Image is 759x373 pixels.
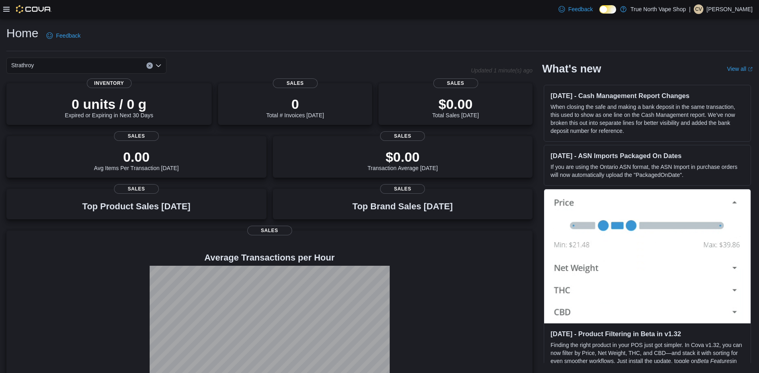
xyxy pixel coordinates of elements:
span: Sales [433,78,478,88]
span: Feedback [568,5,593,13]
p: 0 [266,96,324,112]
a: View allExternal link [727,66,753,72]
button: Open list of options [155,62,162,69]
h3: [DATE] - ASN Imports Packaged On Dates [551,152,744,160]
h1: Home [6,25,38,41]
h3: [DATE] - Cash Management Report Changes [551,92,744,100]
svg: External link [748,67,753,72]
p: | [689,4,691,14]
span: Sales [114,131,159,141]
input: Dark Mode [599,5,616,14]
a: Feedback [555,1,596,17]
h2: What's new [542,62,601,75]
h4: Average Transactions per Hour [13,253,526,263]
p: $0.00 [367,149,438,165]
div: Transaction Average [DATE] [367,149,438,171]
button: Clear input [146,62,153,69]
p: 0.00 [94,149,179,165]
h3: Top Product Sales [DATE] [82,202,190,211]
span: Sales [247,226,292,235]
span: CV [695,4,702,14]
span: Sales [273,78,318,88]
p: True North Vape Shop [631,4,686,14]
p: Updated 1 minute(s) ago [471,67,533,74]
div: Expired or Expiring in Next 30 Days [65,96,153,118]
h3: [DATE] - Product Filtering in Beta in v1.32 [551,330,744,338]
img: Cova [16,5,52,13]
p: 0 units / 0 g [65,96,153,112]
div: Avg Items Per Transaction [DATE] [94,149,179,171]
div: Colin Vanderwerf [694,4,703,14]
span: Strathroy [11,60,34,70]
h3: Top Brand Sales [DATE] [352,202,453,211]
div: Total # Invoices [DATE] [266,96,324,118]
p: $0.00 [432,96,479,112]
em: Beta Features [697,358,733,364]
span: Feedback [56,32,80,40]
a: Feedback [43,28,84,44]
p: When closing the safe and making a bank deposit in the same transaction, this used to show as one... [551,103,744,135]
div: Total Sales [DATE] [432,96,479,118]
span: Sales [114,184,159,194]
span: Inventory [87,78,132,88]
p: [PERSON_NAME] [707,4,753,14]
span: Sales [380,184,425,194]
span: Sales [380,131,425,141]
p: If you are using the Ontario ASN format, the ASN Import in purchase orders will now automatically... [551,163,744,179]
